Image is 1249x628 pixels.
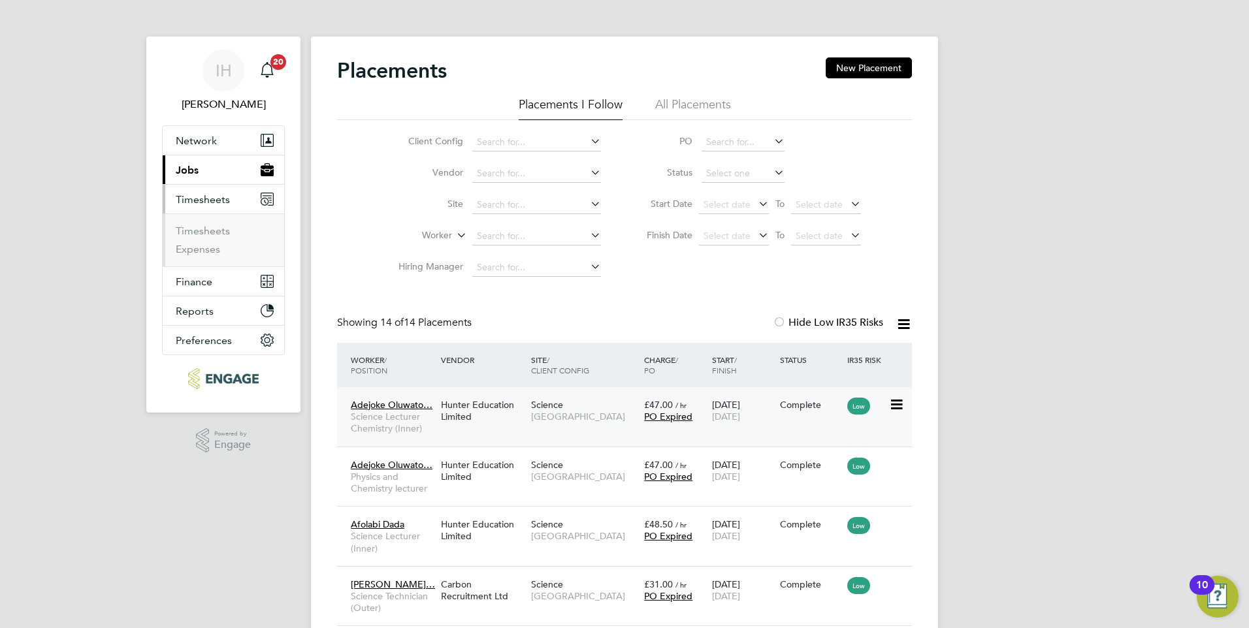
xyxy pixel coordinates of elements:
span: Adejoke Oluwato… [351,399,432,411]
button: Preferences [163,326,284,354]
a: Go to home page [162,368,285,389]
button: New Placement [826,57,912,78]
div: Timesheets [163,213,284,266]
label: Client Config [388,135,463,147]
input: Search for... [472,133,601,151]
span: [DATE] [712,590,740,602]
a: Adejoke Oluwato…Science Lecturer Chemistry (Inner)Hunter Education LimitedScience[GEOGRAPHIC_DATA... [348,392,912,403]
button: Jobs [163,155,284,184]
span: Science Lecturer Chemistry (Inner) [351,411,434,434]
div: Hunter Education Limited [438,512,528,548]
span: Science Lecturer (Inner) [351,530,434,554]
span: £47.00 [644,399,673,411]
div: Hunter Education Limited [438,392,528,429]
h2: Placements [337,57,447,84]
div: Charge [641,348,709,382]
span: [GEOGRAPHIC_DATA] [531,471,638,482]
div: Vendor [438,348,528,371]
span: / Client Config [531,354,589,375]
button: Finance [163,267,284,296]
span: [GEOGRAPHIC_DATA] [531,530,638,542]
label: Status [634,166,692,178]
div: Start [709,348,777,382]
input: Search for... [472,196,601,214]
span: / Position [351,354,387,375]
a: Expenses [176,243,220,255]
a: Powered byEngage [196,428,251,453]
li: All Placements [655,97,731,120]
span: £47.00 [644,459,673,471]
span: Iqbal Hussain [162,97,285,112]
div: [DATE] [709,452,777,489]
label: Hiring Manager [388,260,463,272]
span: Science [531,578,563,590]
label: Hide Low IR35 Risks [773,316,883,329]
span: To [771,195,788,212]
span: [DATE] [712,530,740,542]
span: PO Expired [644,411,692,422]
nav: Main navigation [146,37,300,413]
li: Placements I Follow [519,97,623,120]
span: / hr [675,400,687,410]
div: Showing [337,316,474,330]
a: [PERSON_NAME]…Science Technician (Outer)Carbon Recruitment LtdScience[GEOGRAPHIC_DATA]£31.00 / hr... [348,571,912,582]
span: [DATE] [712,471,740,482]
div: IR35 Risk [844,348,889,371]
div: Site [528,348,641,382]
a: IH[PERSON_NAME] [162,50,285,112]
span: IH [216,62,232,79]
span: Network [176,134,217,147]
span: Engage [214,439,251,450]
span: Finance [176,275,212,288]
span: PO Expired [644,471,692,482]
span: 14 Placements [380,316,472,329]
span: Afolabi Dada [351,518,404,530]
span: 14 of [380,316,404,329]
span: PO Expired [644,530,692,542]
span: [DATE] [712,411,740,422]
button: Timesheets [163,185,284,213]
input: Search for... [472,259,601,277]
label: Start Date [634,198,692,210]
input: Search for... [472,165,601,183]
span: Reports [176,305,214,317]
span: Select date [796,230,843,242]
input: Search for... [702,133,785,151]
span: [GEOGRAPHIC_DATA] [531,590,638,602]
span: Science [531,459,563,471]
span: To [771,227,788,243]
span: / hr [675,520,687,529]
span: Select date [704,198,751,210]
span: Powered by [214,428,251,439]
div: Complete [780,578,841,590]
span: [GEOGRAPHIC_DATA] [531,411,638,422]
input: Search for... [472,227,601,245]
span: Science Technician (Outer) [351,590,434,614]
label: Vendor [388,166,463,178]
span: PO Expired [644,590,692,602]
div: Complete [780,459,841,471]
span: £31.00 [644,578,673,590]
span: / hr [675,460,687,470]
div: 10 [1196,585,1208,602]
span: Adejoke Oluwato… [351,459,432,471]
div: [DATE] [709,392,777,429]
span: Science [531,399,563,411]
div: [DATE] [709,572,777,608]
div: Complete [780,399,841,411]
img: ncclondon-logo-retina.png [188,368,258,389]
div: Status [777,348,845,371]
span: [PERSON_NAME]… [351,578,435,590]
div: Hunter Education Limited [438,452,528,489]
span: Timesheets [176,193,230,206]
span: Low [847,577,870,594]
span: Low [847,458,870,475]
span: Low [847,398,870,415]
button: Network [163,126,284,155]
a: 20 [254,50,280,91]
a: Adejoke Oluwato…Physics and Chemistry lecturerHunter Education LimitedScience[GEOGRAPHIC_DATA]£47... [348,452,912,463]
button: Reports [163,296,284,325]
label: Finish Date [634,229,692,241]
span: / Finish [712,354,737,375]
button: Open Resource Center, 10 new notifications [1197,576,1239,618]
